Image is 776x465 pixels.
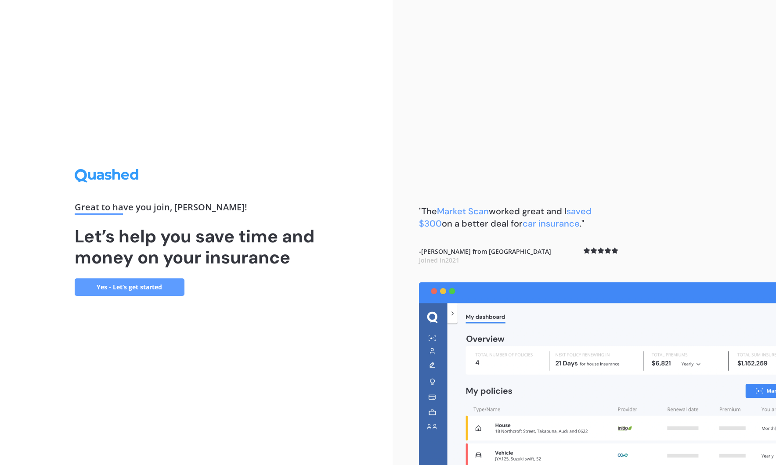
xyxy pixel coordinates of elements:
[419,256,459,264] span: Joined in 2021
[75,226,318,268] h1: Let’s help you save time and money on your insurance
[419,205,592,229] b: "The worked great and I on a better deal for ."
[419,205,592,229] span: saved $300
[75,278,184,296] a: Yes - Let’s get started
[419,247,551,264] b: - [PERSON_NAME] from [GEOGRAPHIC_DATA]
[437,205,489,217] span: Market Scan
[75,203,318,215] div: Great to have you join , [PERSON_NAME] !
[523,218,580,229] span: car insurance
